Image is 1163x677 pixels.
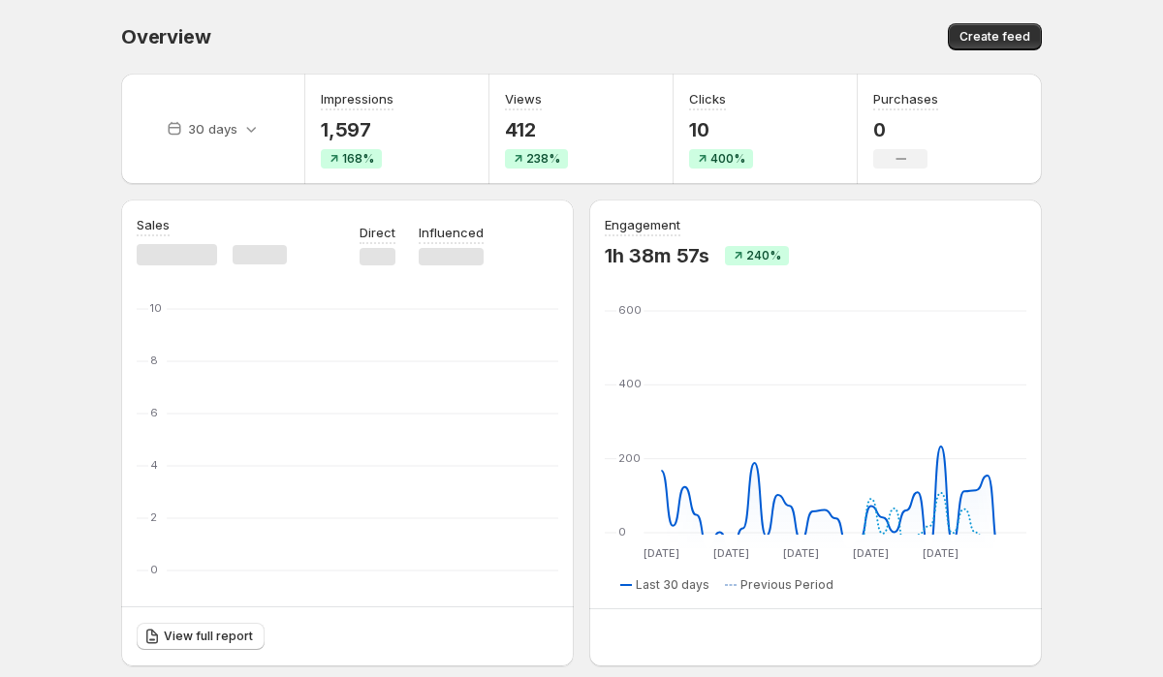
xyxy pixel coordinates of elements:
p: Influenced [419,223,484,242]
h3: Engagement [605,215,680,234]
p: 10 [689,118,753,141]
button: Create feed [948,23,1042,50]
text: 200 [618,451,641,465]
text: 0 [150,563,158,576]
text: [DATE] [783,546,819,560]
h3: Clicks [689,89,726,108]
text: 10 [150,301,162,315]
text: [DATE] [713,546,749,560]
p: 1,597 [321,118,393,141]
span: 240% [746,248,781,263]
h3: Purchases [873,89,938,108]
text: 8 [150,354,158,367]
h3: Sales [137,215,170,234]
text: 4 [150,458,158,472]
text: [DATE] [644,546,679,560]
p: 1h 38m 57s [605,244,709,267]
p: 0 [873,118,938,141]
p: 412 [505,118,568,141]
text: 6 [150,406,158,419]
span: Previous Period [740,577,833,593]
span: Last 30 days [636,577,709,593]
text: 0 [618,525,626,539]
text: 2 [150,510,157,524]
text: [DATE] [853,546,889,560]
span: Overview [121,25,210,48]
a: View full report [137,623,265,650]
h3: Impressions [321,89,393,108]
span: View full report [164,629,253,644]
span: 400% [710,151,745,167]
text: [DATE] [923,546,959,560]
span: 168% [342,151,374,167]
p: Direct [360,223,395,242]
h3: Views [505,89,542,108]
text: 600 [618,303,642,317]
p: 30 days [188,119,237,138]
text: 400 [618,377,642,390]
span: 238% [526,151,560,167]
span: Create feed [959,29,1030,45]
